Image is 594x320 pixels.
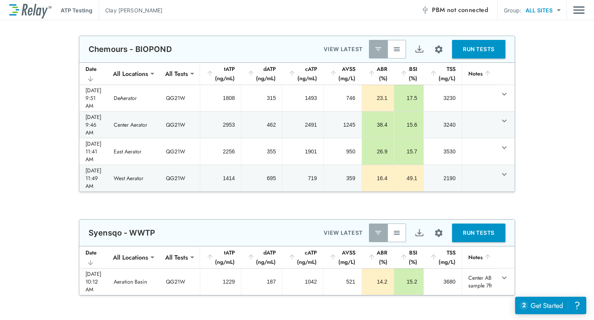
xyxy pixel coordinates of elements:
[330,94,355,102] div: 746
[160,249,193,265] div: All Tests
[374,45,382,53] img: Latest
[462,268,498,295] td: Center AB sample 7ft
[504,6,521,14] p: Group:
[368,148,387,155] div: 26.9
[108,66,154,81] div: All Locations
[368,94,387,102] div: 23.1
[573,3,585,17] button: Main menu
[329,278,355,286] div: 521
[410,40,428,58] button: Export
[108,85,160,111] td: DeAerator
[410,224,428,242] button: Export
[368,278,387,286] div: 14.2
[247,248,276,267] div: dATP (ng/mL)
[400,148,417,155] div: 15.7
[288,148,317,155] div: 1901
[421,6,429,14] img: Offline Icon
[368,248,387,267] div: ABR (%)
[498,271,511,284] button: expand row
[85,270,101,293] div: [DATE] 10:12 AM
[400,174,417,182] div: 49.1
[288,121,317,129] div: 2491
[160,85,200,111] td: QG21W
[368,174,387,182] div: 16.4
[498,141,511,154] button: expand row
[452,40,505,58] button: RUN TESTS
[288,278,317,286] div: 1042
[430,174,456,182] div: 2190
[400,248,417,267] div: BSI (%)
[393,229,401,237] img: View All
[400,64,417,83] div: BSI (%)
[468,253,492,262] div: Notes
[329,248,355,267] div: AVSS (mg/L)
[79,246,108,268] th: Date
[330,148,355,155] div: 950
[330,121,355,129] div: 1245
[324,45,363,54] p: VIEW LATEST
[207,148,235,155] div: 2256
[368,64,387,83] div: ABR (%)
[430,248,456,267] div: TSS (mg/L)
[415,45,424,54] img: Export Icon
[418,2,491,18] button: PBM not connected
[393,45,401,53] img: View All
[207,174,235,182] div: 1414
[430,94,456,102] div: 3230
[400,94,417,102] div: 17.5
[468,69,492,78] div: Notes
[288,248,317,267] div: cATP (ng/mL)
[368,121,387,129] div: 38.4
[329,64,355,83] div: AVSS (mg/L)
[515,297,586,314] iframe: Resource center
[573,3,585,17] img: Drawer Icon
[89,45,172,54] p: Chemours - BIOPOND
[85,113,101,136] div: [DATE] 9:46 AM
[79,63,515,192] table: sticky table
[498,88,511,101] button: expand row
[247,278,276,286] div: 187
[160,112,200,138] td: QG21W
[85,140,101,163] div: [DATE] 11:41 AM
[108,249,154,265] div: All Locations
[428,39,449,60] button: Site setup
[85,167,101,190] div: [DATE] 11:49 AM
[247,121,276,129] div: 462
[9,2,51,19] img: LuminUltra Relay
[498,168,511,181] button: expand row
[247,94,276,102] div: 315
[108,165,160,191] td: West Aerator
[428,223,449,243] button: Site setup
[330,174,355,182] div: 359
[207,121,235,129] div: 2953
[207,278,235,286] div: 1229
[434,45,444,54] img: Settings Icon
[160,138,200,165] td: QG21W
[400,278,417,286] div: 15.2
[374,229,382,237] img: Latest
[85,86,101,110] div: [DATE] 9:51 AM
[452,224,505,242] button: RUN TESTS
[430,278,456,286] div: 3680
[207,94,235,102] div: 1808
[247,148,276,155] div: 355
[160,268,200,295] td: QG21W
[288,64,317,83] div: cATP (ng/mL)
[206,64,235,83] div: tATP (ng/mL)
[288,94,317,102] div: 1493
[324,228,363,237] p: VIEW LATEST
[79,246,515,295] table: sticky table
[432,5,488,15] span: PBM
[430,148,456,155] div: 3530
[247,174,276,182] div: 695
[89,228,155,237] p: Syensqo - WWTP
[498,114,511,127] button: expand row
[430,64,456,83] div: TSS (mg/L)
[206,248,235,267] div: tATP (ng/mL)
[79,63,108,85] th: Date
[434,228,444,238] img: Settings Icon
[108,112,160,138] td: Center Aerator
[415,228,424,238] img: Export Icon
[400,121,417,129] div: 15.6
